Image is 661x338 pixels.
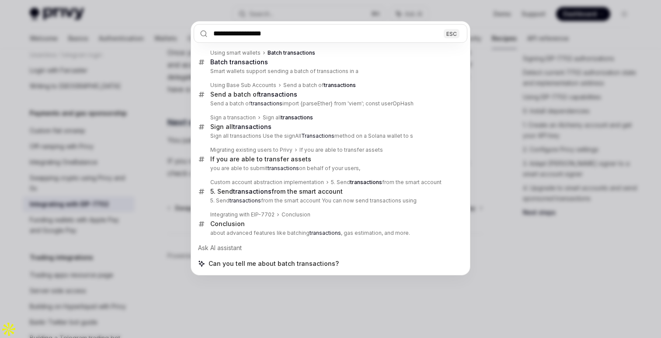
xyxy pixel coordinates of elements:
b: transactions [268,165,299,171]
p: you are able to submit on behalf of your users, [210,165,449,172]
div: Sign all [263,114,313,121]
div: Send a batch of [283,82,356,89]
div: Integrating with EIP-7702 [210,211,275,218]
div: Migrating existing users to Privy [210,146,292,153]
b: transactions [259,91,297,98]
p: 5. Send from the smart account You can now send transactions using [210,197,449,204]
b: transactions [281,114,313,121]
p: Send a batch of import {parseEther} from 'viem'; const userOpHash [210,100,449,107]
p: Sign all transactions Use the signAll method on a Solana wallet to s [210,132,449,139]
div: Ask AI assistant [194,240,467,256]
b: Transactions [301,132,334,139]
div: 5. Send from the smart account [331,179,442,186]
div: If you are able to transfer assets [210,155,311,163]
b: transactions [233,123,271,130]
div: Send a batch of [210,91,297,98]
b: transactions [233,188,271,195]
div: Sign a transaction [210,114,256,121]
div: Conclusion [210,220,245,228]
b: transactions [310,230,341,236]
b: transactions [324,82,356,88]
div: ESC [444,29,459,38]
b: Batch transactions [210,58,268,66]
div: Using smart wallets [210,49,261,56]
b: transactions [251,100,282,107]
span: Can you tell me about batch transactions? [209,259,339,268]
div: If you are able to transfer assets [299,146,383,153]
b: transactions [230,197,261,204]
b: transactions [350,179,382,185]
div: Custom account abstraction implementation [210,179,324,186]
div: Sign all [210,123,271,131]
b: Batch transactions [268,49,315,56]
div: Conclusion [282,211,310,218]
div: 5. Send from the smart account [210,188,343,195]
p: about advanced features like batching , gas estimation, and more. [210,230,449,237]
p: Smart wallets support sending a batch of transactions in a [210,68,449,75]
div: Using Base Sub Accounts [210,82,276,89]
